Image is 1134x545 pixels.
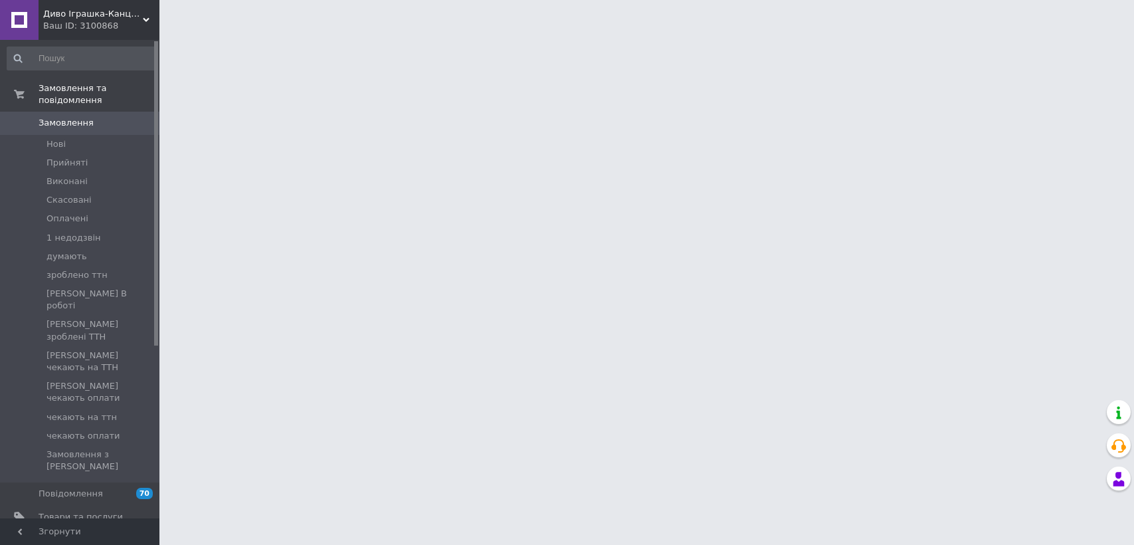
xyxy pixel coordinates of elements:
[39,82,159,106] span: Замовлення та повідомлення
[47,251,87,263] span: думають
[47,157,88,169] span: Прийняті
[47,430,120,442] span: чекають оплати
[47,213,88,225] span: Оплачені
[39,117,94,129] span: Замовлення
[39,488,103,500] span: Повідомлення
[43,20,159,32] div: Ваш ID: 3100868
[43,8,143,20] span: Диво Іграшка-Канцтовари
[47,232,101,244] span: 1 недодзвін
[47,449,155,473] span: Замовлення з [PERSON_NAME]
[7,47,156,70] input: Пошук
[47,175,88,187] span: Виконані
[47,350,155,374] span: [PERSON_NAME] чекають на ТТН
[47,138,66,150] span: Нові
[136,488,153,499] span: 70
[39,511,123,523] span: Товари та послуги
[47,288,155,312] span: [PERSON_NAME] В роботі
[47,411,117,423] span: чекають на ттн
[47,380,155,404] span: [PERSON_NAME] чекають оплати
[47,194,92,206] span: Скасовані
[47,318,155,342] span: [PERSON_NAME] зроблені ТТН
[47,269,108,281] span: зроблено ттн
